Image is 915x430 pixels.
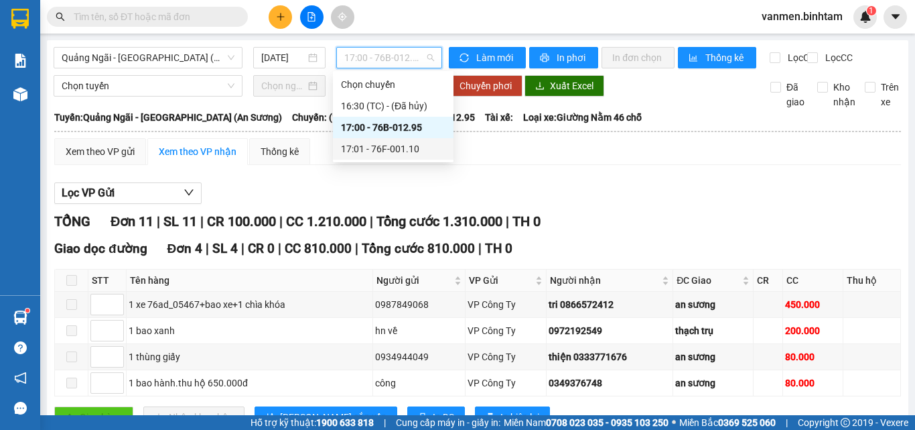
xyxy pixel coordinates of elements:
span: search [56,12,65,21]
span: Trên xe [875,80,904,109]
div: Xem theo VP nhận [159,144,236,159]
button: bar-chartThống kê [678,47,756,68]
button: syncLàm mới [449,47,526,68]
span: Đã giao [781,80,810,109]
span: Chọn tuyến [62,76,234,96]
span: VP Gửi [469,273,533,288]
div: Chọn chuyến [333,74,453,95]
span: bar-chart [689,53,700,64]
span: download [535,81,545,92]
span: Người nhận [550,273,660,288]
div: an sương [675,376,750,390]
div: 0987849068 [375,297,463,312]
div: 16:30 (TC) - (Đã hủy) [341,99,445,113]
span: Loại xe: Giường Nằm 46 chỗ [523,110,642,125]
span: | [279,213,283,229]
span: CC 1.210.000 [286,213,366,229]
span: copyright [841,418,850,427]
button: printerIn biên lai [475,407,550,428]
button: printerIn DS [407,407,465,428]
span: plus [276,12,285,21]
span: TH 0 [512,213,541,229]
span: | [355,241,358,256]
div: VP Công Ty [468,297,544,312]
span: 17:00 - 76B-012.95 [344,48,434,68]
span: Lọc CC [820,50,855,65]
span: In biên lai [500,410,539,425]
div: công [375,376,463,390]
div: thạch trụ [675,323,750,338]
span: Tài xế: [485,110,513,125]
span: aim [338,12,347,21]
span: Miền Nam [504,415,668,430]
th: Tên hàng [127,270,373,292]
div: 450.000 [785,297,841,312]
div: 0934944049 [375,350,463,364]
button: aim [331,5,354,29]
span: [PERSON_NAME] sắp xếp [280,410,386,425]
strong: 0708 023 035 - 0935 103 250 [546,417,668,428]
div: tri 0866572412 [549,297,671,312]
img: logo-vxr [11,9,29,29]
div: 1 bao xanh [129,323,370,338]
span: | [506,213,509,229]
div: Xem theo VP gửi [66,144,135,159]
sup: 1 [25,309,29,313]
strong: 1900 633 818 [316,417,374,428]
div: 1 thùng giấy [129,350,370,364]
span: message [14,402,27,415]
b: Tuyến: Quảng Ngãi - [GEOGRAPHIC_DATA] (An Sương) [54,112,282,123]
span: Lọc VP Gửi [62,184,115,201]
span: TỔNG [54,213,90,229]
div: 17:01 - 76F-001.10 [341,142,445,156]
div: VP Công Ty [468,323,544,338]
strong: 0369 525 060 [718,417,776,428]
span: file-add [307,12,316,21]
span: down [184,187,194,198]
span: Tổng cước 810.000 [362,241,475,256]
span: Quảng Ngãi - Sài Gòn (An Sương) [62,48,234,68]
div: 17:00 - 76B-012.95 [341,120,445,135]
span: SL 11 [163,213,197,229]
span: Giao dọc đường [54,241,147,256]
img: icon-new-feature [859,11,871,23]
button: In đơn chọn [602,47,675,68]
th: CC [783,270,843,292]
button: sort-ascending[PERSON_NAME] sắp xếp [255,407,397,428]
div: thiện 0333771676 [549,350,671,364]
span: printer [418,413,427,423]
button: printerIn phơi [529,47,598,68]
div: an sương [675,297,750,312]
div: Chọn chuyến [341,77,445,92]
div: hn về [375,323,463,338]
input: Chọn ngày [261,78,305,93]
button: caret-down [884,5,907,29]
span: Hỗ trợ kỹ thuật: [251,415,374,430]
span: Làm mới [476,50,515,65]
span: Lọc CR [782,50,817,65]
span: ĐC Giao [677,273,739,288]
img: warehouse-icon [13,311,27,325]
div: 0349376748 [549,376,671,390]
div: 0972192549 [549,323,671,338]
div: 1 bao hành.thu hộ 650.000đ [129,376,370,390]
span: sort-ascending [265,413,275,423]
span: In phơi [557,50,587,65]
sup: 1 [867,6,876,15]
th: CR [754,270,783,292]
div: Thống kê [261,144,299,159]
td: VP Công Ty [466,292,547,318]
span: ⚪️ [672,420,676,425]
span: CR 0 [248,241,275,256]
button: uploadGiao hàng [54,407,133,428]
span: 1 [869,6,873,15]
span: | [157,213,160,229]
span: | [241,241,244,256]
input: 14/08/2025 [261,50,305,65]
th: Thu hộ [843,270,901,292]
span: printer [540,53,551,64]
span: Kho nhận [828,80,861,109]
div: 1 xe 76ad_05467+bao xe+1 chìa khóa [129,297,370,312]
span: | [206,241,209,256]
span: Miền Bắc [679,415,776,430]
